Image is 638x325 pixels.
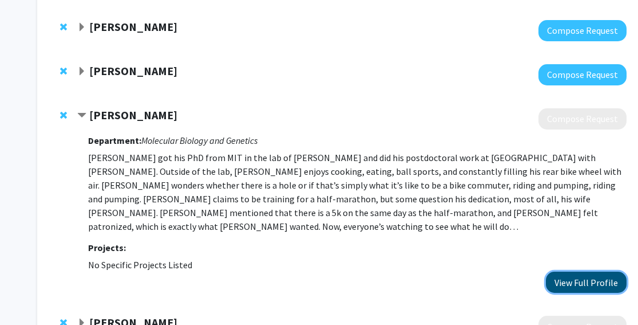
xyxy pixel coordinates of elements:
p: [PERSON_NAME] got his PhD from MIT in the lab of [PERSON_NAME] and did his postdoctoral work at [... [88,151,627,233]
span: Expand Reza Kalhor Bookmark [77,23,86,32]
button: View Full Profile [546,272,627,293]
span: Remove Joshua Modell from bookmarks [60,111,67,120]
i: Molecular Biology and Genetics [141,135,257,146]
span: Remove Jennifer Elisseeff from bookmarks [60,66,67,76]
strong: Projects: [88,242,126,253]
span: No Specific Projects Listed [88,259,192,271]
strong: Department: [88,135,141,146]
strong: [PERSON_NAME] [89,108,177,122]
strong: [PERSON_NAME] [89,64,177,78]
button: Compose Request to Joshua Modell [538,108,627,130]
strong: [PERSON_NAME] [89,19,177,34]
button: Compose Request to Jennifer Elisseeff [538,64,627,85]
button: Compose Request to Reza Kalhor [538,20,627,41]
iframe: Chat [9,273,49,316]
span: Expand Jennifer Elisseeff Bookmark [77,67,86,76]
span: Contract Joshua Modell Bookmark [77,111,86,120]
span: Remove Reza Kalhor from bookmarks [60,22,67,32]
